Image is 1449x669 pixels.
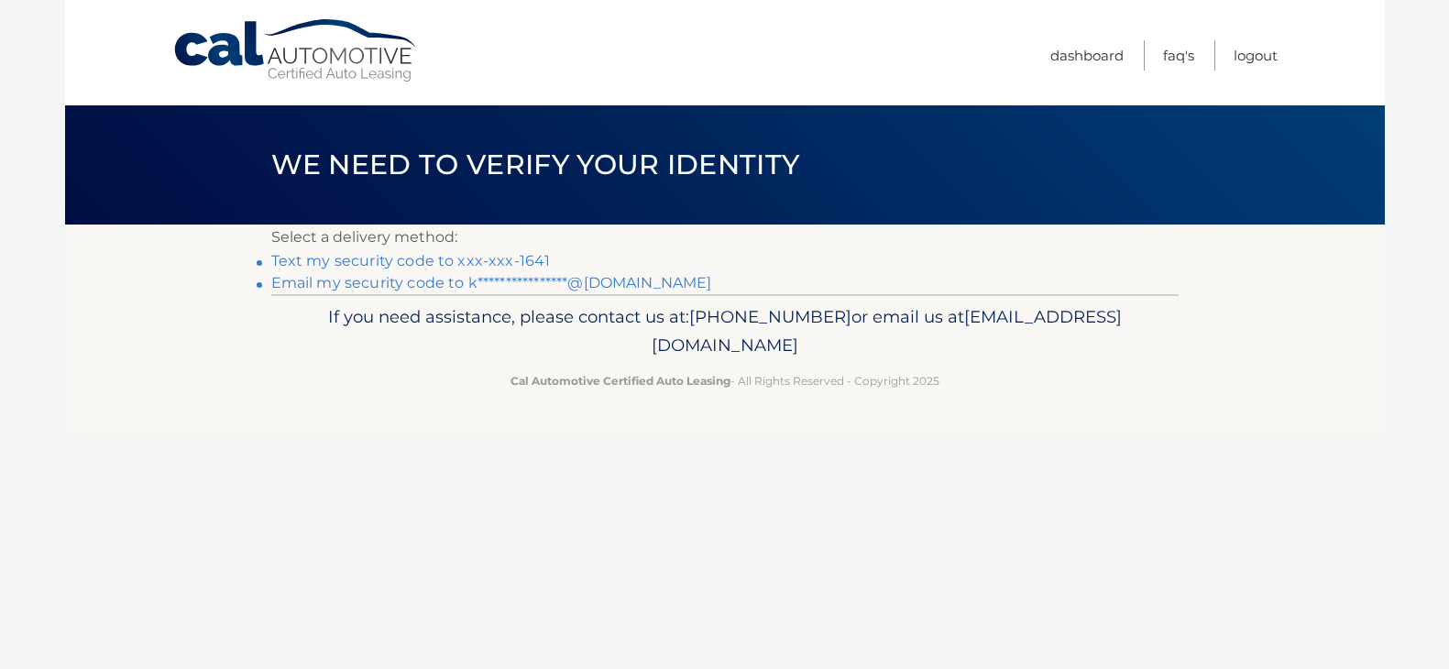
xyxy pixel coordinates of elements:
[172,18,420,83] a: Cal Automotive
[271,225,1179,250] p: Select a delivery method:
[271,148,800,181] span: We need to verify your identity
[283,302,1167,361] p: If you need assistance, please contact us at: or email us at
[1234,40,1278,71] a: Logout
[1050,40,1124,71] a: Dashboard
[271,252,551,269] a: Text my security code to xxx-xxx-1641
[283,371,1167,390] p: - All Rights Reserved - Copyright 2025
[1163,40,1194,71] a: FAQ's
[510,374,730,388] strong: Cal Automotive Certified Auto Leasing
[689,306,851,327] span: [PHONE_NUMBER]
